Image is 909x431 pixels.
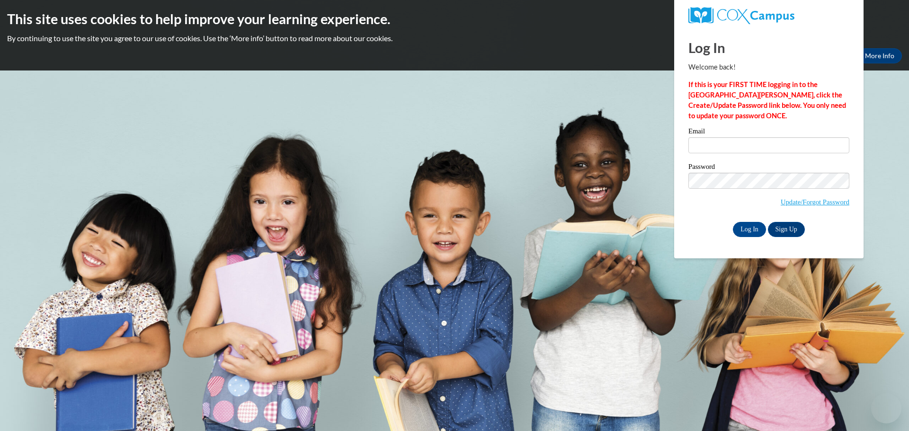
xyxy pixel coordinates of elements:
p: By continuing to use the site you agree to our use of cookies. Use the ‘More info’ button to read... [7,33,902,44]
h1: Log In [688,38,849,57]
iframe: Button to launch messaging window [871,393,901,423]
h2: This site uses cookies to help improve your learning experience. [7,9,902,28]
img: COX Campus [688,7,794,24]
a: Sign Up [768,222,805,237]
a: Update/Forgot Password [781,198,849,206]
input: Log In [733,222,766,237]
label: Password [688,163,849,173]
label: Email [688,128,849,137]
p: Welcome back! [688,62,849,72]
strong: If this is your FIRST TIME logging in to the [GEOGRAPHIC_DATA][PERSON_NAME], click the Create/Upd... [688,80,846,120]
a: COX Campus [688,7,849,24]
a: More Info [857,48,902,63]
